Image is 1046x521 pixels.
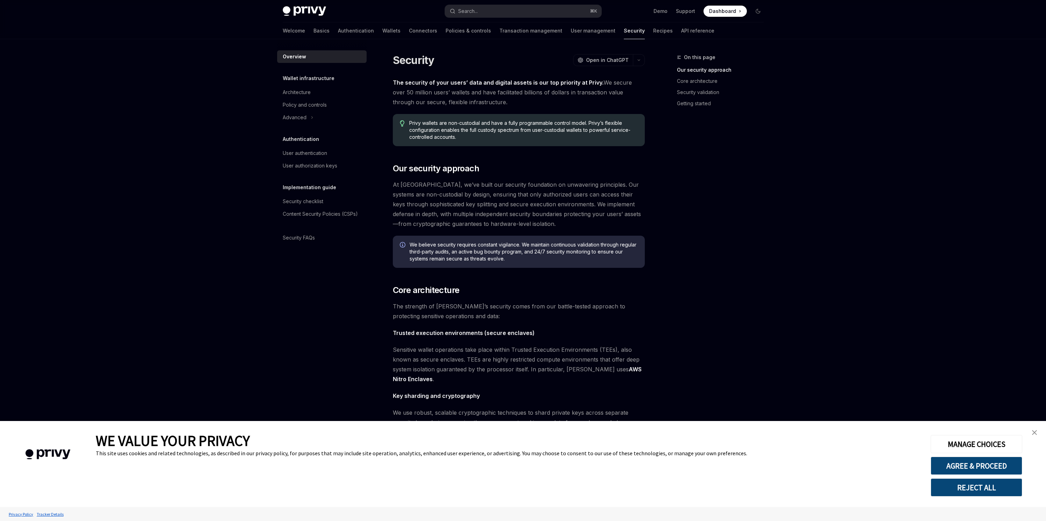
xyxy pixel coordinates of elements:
[409,120,637,141] span: Privy wallets are non-custodial and have a fully programmable control model. Privy’s flexible con...
[283,197,323,206] div: Security checklist
[277,195,367,208] a: Security checklist
[653,22,673,39] a: Recipes
[409,22,437,39] a: Connectors
[277,86,367,99] a: Architecture
[393,408,645,437] span: We use robust, scalable cryptographic techniques to shard private keys across separate security b...
[7,508,35,520] a: Privacy Policy
[393,285,460,296] span: Core architecture
[458,7,478,15] div: Search...
[277,99,367,111] a: Policy and controls
[677,87,769,98] a: Security validation
[446,22,491,39] a: Policies & controls
[283,113,306,122] div: Advanced
[277,231,367,244] a: Security FAQs
[10,439,85,470] img: company logo
[445,5,601,17] button: Search...⌘K
[96,450,920,457] div: This site uses cookies and related technologies, as described in our privacy policy, for purposes...
[283,101,327,109] div: Policy and controls
[586,57,629,64] span: Open in ChatGPT
[277,208,367,220] a: Content Security Policies (CSPs)
[313,22,330,39] a: Basics
[931,435,1022,453] button: MANAGE CHOICES
[676,8,695,15] a: Support
[96,431,250,450] span: WE VALUE YOUR PRIVACY
[590,8,597,14] span: ⌘ K
[393,180,645,229] span: At [GEOGRAPHIC_DATA], we’ve built our security foundation on unwavering principles. Our systems a...
[410,241,638,262] span: We believe security requires constant vigilance. We maintain continuous validation through regula...
[283,183,336,192] h5: Implementation guide
[393,301,645,321] span: The strength of [PERSON_NAME]’s security comes from our battle-tested approach to protecting sens...
[283,88,311,97] div: Architecture
[677,98,769,109] a: Getting started
[573,54,633,66] button: Open in ChatGPT
[681,22,714,39] a: API reference
[704,6,747,17] a: Dashboard
[709,8,736,15] span: Dashboard
[338,22,374,39] a: Authentication
[677,76,769,87] a: Core architecture
[283,74,334,83] h5: Wallet infrastructure
[1027,426,1041,440] a: close banner
[283,162,337,170] div: User authorization keys
[393,329,535,336] strong: Trusted execution environments (secure enclaves)
[400,242,407,249] svg: Info
[654,8,668,15] a: Demo
[283,6,326,16] img: dark logo
[283,234,315,242] div: Security FAQs
[393,392,480,399] strong: Key sharding and cryptography
[382,22,401,39] a: Wallets
[931,457,1022,475] button: AGREE & PROCEED
[400,120,405,127] svg: Tip
[624,22,645,39] a: Security
[393,79,604,86] strong: The security of your users’ data and digital assets is our top priority at Privy.
[283,52,306,61] div: Overview
[283,149,327,157] div: User authentication
[393,163,479,174] span: Our security approach
[283,210,358,218] div: Content Security Policies (CSPs)
[393,345,645,384] span: Sensitive wallet operations take place within Trusted Execution Environments (TEEs), also known a...
[1032,430,1037,435] img: close banner
[283,135,319,143] h5: Authentication
[931,478,1022,497] button: REJECT ALL
[571,22,615,39] a: User management
[393,54,434,66] h1: Security
[393,78,645,107] span: We secure over 50 million users’ wallets and have facilitated billions of dollars in transaction ...
[499,22,562,39] a: Transaction management
[752,6,764,17] button: Toggle dark mode
[277,147,367,159] a: User authentication
[35,508,65,520] a: Tracker Details
[277,159,367,172] a: User authorization keys
[277,50,367,63] a: Overview
[684,53,715,62] span: On this page
[677,64,769,76] a: Our security approach
[283,22,305,39] a: Welcome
